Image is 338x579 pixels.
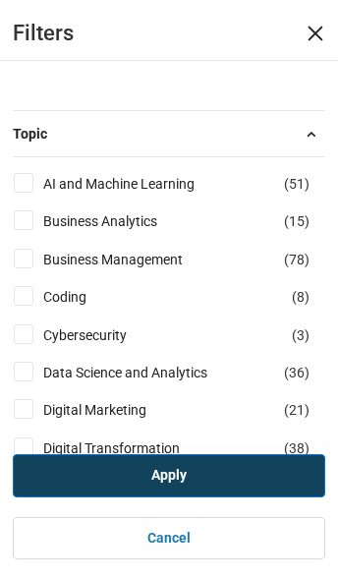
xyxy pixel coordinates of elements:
a: Coding [43,286,126,308]
span: ( ) [284,437,310,459]
span: 38 [289,440,305,456]
span: 8 [297,289,305,305]
span: 15 [289,213,305,229]
span: ( ) [284,210,310,232]
span: Filters [13,20,74,48]
a: Cybersecurity [43,324,166,346]
a: Apply [13,454,325,497]
span: ( ) [284,173,310,195]
a: AI and Machine Learning [43,173,234,195]
span: ( ) [284,399,310,421]
a: Data Science and Analytics [43,362,247,383]
span: 36 [289,365,305,380]
span: 21 [289,402,305,418]
span: Topic [13,123,63,145]
a: Digital Transformation [43,437,219,459]
span: ( ) [292,324,310,346]
a: Cancel [13,516,325,559]
span: ( ) [284,249,310,270]
a: Digital Marketing [43,399,186,421]
span: ( ) [284,362,310,383]
span: 51 [289,176,305,192]
a: Business Management [43,249,222,270]
span: 78 [289,252,305,267]
span: 3 [297,327,305,343]
a: Business Analytics [43,210,197,232]
button: Topic [13,119,325,148]
span: ( ) [292,286,310,308]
